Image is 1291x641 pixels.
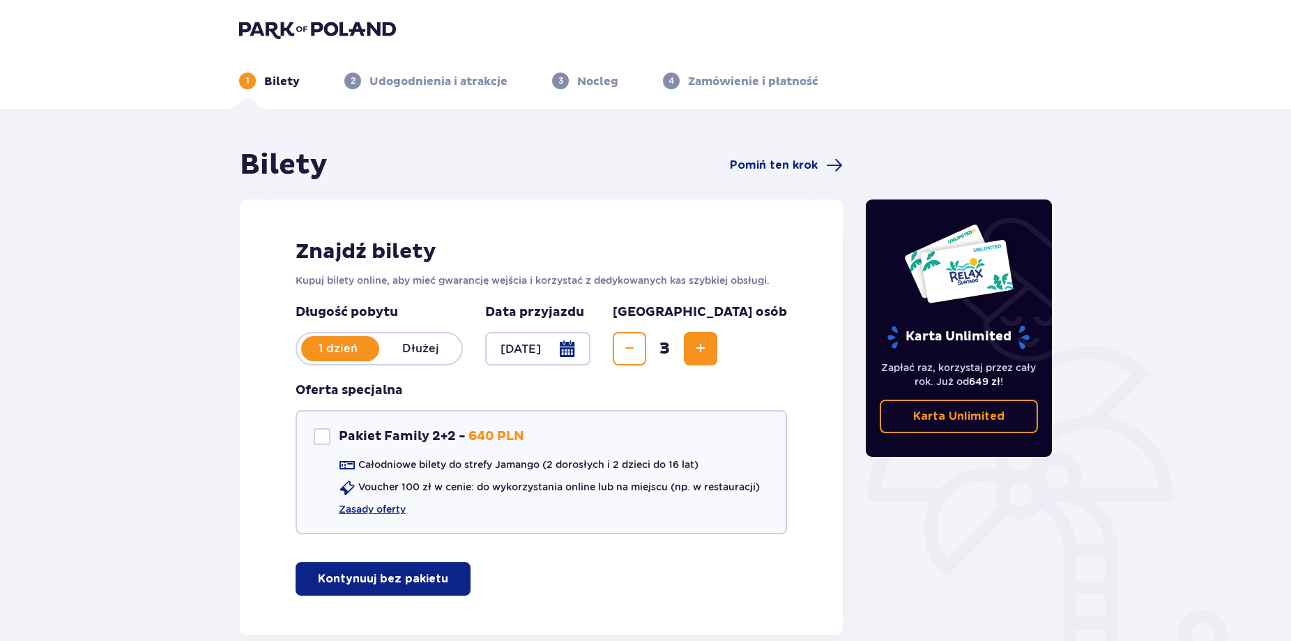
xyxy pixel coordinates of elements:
p: Długość pobytu [296,304,463,321]
p: [GEOGRAPHIC_DATA] osób [613,304,787,321]
p: Oferta specjalna [296,382,403,399]
p: 3 [558,75,563,87]
p: Data przyjazdu [485,304,584,321]
img: Park of Poland logo [239,20,396,39]
h2: Znajdź bilety [296,239,787,265]
p: Bilety [264,74,300,89]
button: Decrease [613,332,646,365]
a: Zasady oferty [339,502,406,516]
a: Karta Unlimited [880,400,1039,433]
p: Nocleg [577,74,618,89]
p: 1 dzień [297,341,379,356]
p: Zamówienie i płatność [688,74,818,89]
p: Zapłać raz, korzystaj przez cały rok. Już od ! [880,361,1039,389]
p: Kupuj bilety online, aby mieć gwarancję wejścia i korzystać z dedykowanych kas szybkiej obsługi. [296,273,787,287]
h1: Bilety [240,148,328,183]
p: Pakiet Family 2+2 - [339,428,466,445]
span: 3 [649,338,681,359]
p: Dłużej [379,341,461,356]
p: 1 [246,75,250,87]
p: Kontynuuj bez pakietu [318,571,448,587]
p: Karta Unlimited [913,409,1004,424]
button: Kontynuuj bez pakietu [296,562,471,596]
button: Increase [684,332,717,365]
span: 649 zł [969,376,1000,387]
p: 2 [351,75,356,87]
a: Pomiń ten krok [730,157,843,174]
span: Pomiń ten krok [730,158,818,173]
p: 4 [669,75,674,87]
p: Udogodnienia i atrakcje [369,74,507,89]
p: 640 PLN [468,428,524,445]
p: Całodniowe bilety do strefy Jamango (2 dorosłych i 2 dzieci do 16 lat) [358,458,698,472]
p: Voucher 100 zł w cenie: do wykorzystania online lub na miejscu (np. w restauracji) [358,480,760,494]
p: Karta Unlimited [886,325,1031,349]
